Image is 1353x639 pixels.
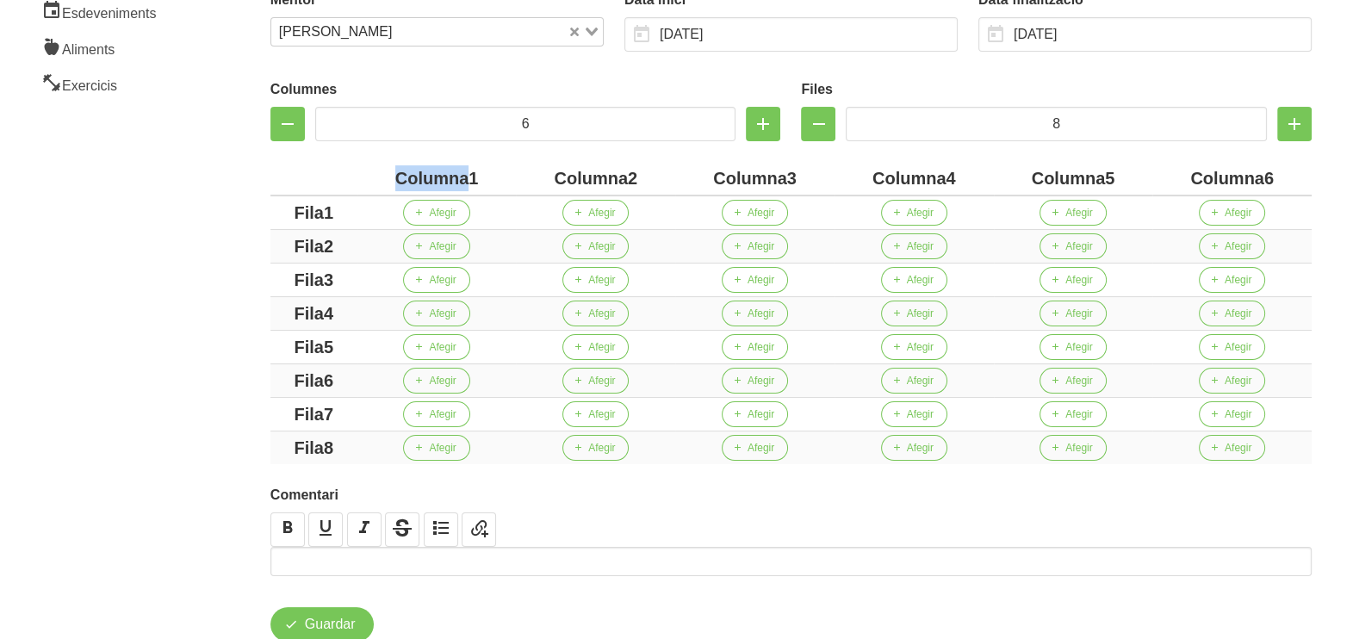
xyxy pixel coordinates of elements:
button: Afegir [562,233,629,259]
button: Afegir [562,368,629,394]
span: Afegir [907,205,934,220]
button: Afegir [1199,233,1265,259]
a: Exercicis [31,65,177,102]
div: Columna6 [1159,165,1305,191]
div: Columna5 [1001,165,1146,191]
button: Afegir [562,401,629,427]
div: Columna2 [523,165,668,191]
button: Afegir [1040,233,1106,259]
button: Afegir [881,401,947,427]
span: Afegir [1225,440,1251,456]
span: Afegir [1225,239,1251,254]
div: Fila2 [277,233,351,259]
div: Fila3 [277,267,351,293]
button: Clear Selected [570,26,579,39]
button: Afegir [1040,301,1106,326]
button: Afegir [722,233,788,259]
span: Afegir [429,272,456,288]
span: Afegir [907,406,934,422]
button: Afegir [562,334,629,360]
span: Afegir [748,239,774,254]
span: Afegir [748,205,774,220]
button: Afegir [722,267,788,293]
span: Afegir [1225,205,1251,220]
span: Afegir [588,339,615,355]
span: Afegir [1225,306,1251,321]
div: Fila6 [277,368,351,394]
span: Afegir [1065,306,1092,321]
span: Afegir [588,373,615,388]
button: Afegir [1040,435,1106,461]
button: Afegir [722,435,788,461]
div: Columna3 [682,165,828,191]
div: Fila4 [277,301,351,326]
button: Afegir [722,301,788,326]
a: Aliments [31,29,177,65]
span: Afegir [748,272,774,288]
button: Afegir [1199,334,1265,360]
span: Afegir [1065,272,1092,288]
div: Fila1 [277,200,351,226]
button: Afegir [881,233,947,259]
button: Afegir [1040,267,1106,293]
label: Files [801,79,1312,100]
button: Afegir [403,301,469,326]
button: Afegir [881,301,947,326]
button: Afegir [722,334,788,360]
button: Afegir [1199,267,1265,293]
button: Afegir [403,334,469,360]
span: Afegir [907,272,934,288]
span: Afegir [429,339,456,355]
span: Afegir [1225,406,1251,422]
button: Afegir [1199,401,1265,427]
button: Afegir [403,267,469,293]
button: Afegir [1199,435,1265,461]
span: Afegir [429,239,456,254]
button: Afegir [1199,301,1265,326]
span: Afegir [588,205,615,220]
button: Afegir [1199,368,1265,394]
span: Afegir [1065,406,1092,422]
span: Afegir [1065,339,1092,355]
button: Afegir [1040,368,1106,394]
div: Fila5 [277,334,351,360]
button: Afegir [562,267,629,293]
span: Afegir [588,306,615,321]
button: Afegir [1199,200,1265,226]
span: Afegir [907,339,934,355]
span: Afegir [588,406,615,422]
button: Afegir [722,401,788,427]
button: Afegir [722,200,788,226]
label: Columnes [270,79,781,100]
button: Afegir [1040,334,1106,360]
button: Afegir [403,233,469,259]
button: Afegir [881,368,947,394]
span: Afegir [748,306,774,321]
span: Guardar [305,614,356,635]
div: Fila8 [277,435,351,461]
span: Afegir [748,440,774,456]
span: Afegir [1065,205,1092,220]
span: Afegir [907,306,934,321]
span: Afegir [907,239,934,254]
span: Afegir [588,440,615,456]
span: Afegir [1225,373,1251,388]
span: Afegir [429,306,456,321]
div: Search for option [270,17,604,47]
span: Afegir [1225,339,1251,355]
span: Afegir [748,373,774,388]
button: Afegir [881,267,947,293]
span: Afegir [748,406,774,422]
button: Afegir [403,368,469,394]
span: Afegir [588,239,615,254]
label: Comentari [270,485,1312,506]
span: Afegir [429,373,456,388]
button: Afegir [403,200,469,226]
span: Afegir [429,406,456,422]
button: Afegir [562,200,629,226]
span: Afegir [907,440,934,456]
span: Afegir [1065,239,1092,254]
span: Afegir [1225,272,1251,288]
span: Afegir [588,272,615,288]
span: Afegir [1065,373,1092,388]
